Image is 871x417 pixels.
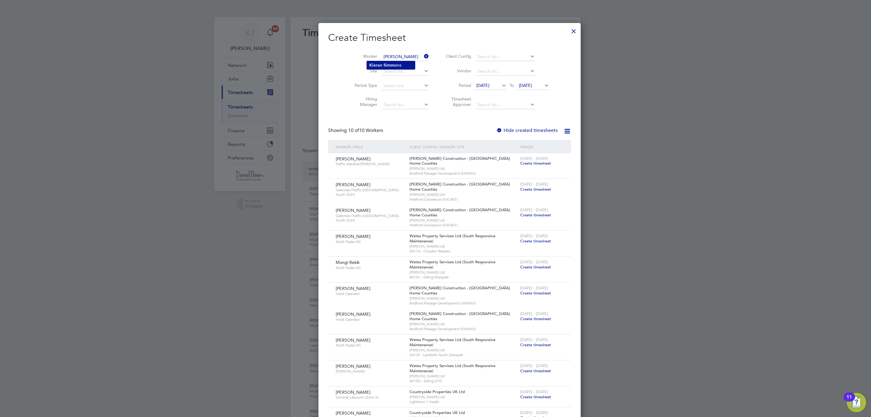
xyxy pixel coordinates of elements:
span: Watford Colosseum (53CA07) [409,197,517,202]
span: [DATE] - [DATE] [520,233,548,238]
input: Search for... [381,101,429,109]
span: Create timesheet [520,316,551,321]
span: Gateman/Traffic [GEOGRAPHIC_DATA] - South 2024 [336,213,405,223]
span: [PERSON_NAME] Ltd [409,166,517,171]
span: [PERSON_NAME] [336,208,370,213]
span: Hoist Operator [336,291,405,296]
label: Period [444,83,471,88]
span: [PERSON_NAME] [336,410,370,416]
span: [PERSON_NAME] Ltd [409,192,517,197]
span: [DATE] - [DATE] [520,207,548,212]
input: Search for... [381,67,429,76]
span: [PERSON_NAME] Construction - [GEOGRAPHIC_DATA] Home Counties [409,311,510,321]
span: Create timesheet [520,212,551,218]
span: [DATE] [476,83,489,88]
span: [PERSON_NAME] Ltd [409,218,517,223]
label: Hiring Manager [350,96,377,107]
input: Select one [381,82,429,90]
span: Create timesheet [520,238,551,244]
span: Bedford Passage Development (54X003) [409,301,517,306]
span: Wates Property Services Ltd (South Responsive Maintenance) [409,259,495,270]
span: [DATE] - [DATE] [520,363,548,368]
input: Search for... [381,53,429,61]
label: Worker [350,54,377,59]
input: Search for... [475,53,535,61]
span: [PERSON_NAME] [336,156,370,162]
span: [DATE] - [DATE] [520,337,548,342]
span: Countryside Properties UK Ltd [409,410,465,415]
span: Watford Colosseum (53CA07) [409,223,517,228]
span: [DATE] [519,83,532,88]
button: Open Resource Center, 11 new notifications [847,393,866,412]
span: [DATE] - [DATE] [520,182,548,187]
span: Multi-Trader BC [336,343,405,348]
span: [DATE] - [DATE] [520,285,548,291]
span: Create timesheet [520,291,551,296]
span: [PERSON_NAME] Ltd [409,322,517,327]
label: Vendor [444,68,471,74]
span: IM12F - Lambeth North Disrepair [409,353,517,357]
div: 11 [847,397,852,405]
span: [PERSON_NAME] [336,311,370,317]
label: Hide created timesheets [496,127,558,133]
span: [PERSON_NAME] Ltd [409,270,517,275]
span: [PERSON_NAME] [336,369,405,374]
span: Mongi Rekik [336,260,360,265]
input: Search for... [475,67,535,76]
span: Wates Property Services Ltd (South Responsive Maintenance) [409,337,495,347]
b: Simmo [383,63,397,68]
span: [PERSON_NAME] [336,234,370,239]
label: Period Type [350,83,377,88]
span: Create timesheet [520,394,551,399]
span: 10 Workers [348,127,383,133]
span: Bedford Passage Development (54X003) [409,327,517,331]
span: [PERSON_NAME] Ltd [409,296,517,301]
div: Client Config / Vendor / Site [408,140,519,154]
span: [PERSON_NAME] Construction - [GEOGRAPHIC_DATA] Home Counties [409,156,510,166]
label: Client Config [444,54,471,59]
span: IM15D - Ealing DTD [409,379,517,383]
span: [DATE] - [DATE] [520,410,548,415]
span: Gateman/Traffic [GEOGRAPHIC_DATA] - South 2024 [336,188,405,197]
span: Create timesheet [520,368,551,373]
span: Create timesheet [520,342,551,347]
span: General Labourer (Zone 5) [336,395,405,400]
span: Lighthorn 1 Heath [409,399,517,404]
span: [PERSON_NAME] Ltd [409,395,517,399]
b: Kieran [369,63,382,68]
span: Countryside Properties UK Ltd [409,389,465,394]
span: Traffic Marshal/[PERSON_NAME] [336,162,405,166]
span: [DATE] - [DATE] [520,156,548,161]
span: [PERSON_NAME] Ltd [409,374,517,379]
span: [DATE] - [DATE] [520,259,548,264]
div: Showing [328,127,384,134]
span: Multi-Trader BC [336,265,405,270]
span: To [508,81,516,89]
div: Period [519,140,565,154]
label: Timesheet Approver [444,96,471,107]
span: 10 of [348,127,359,133]
span: [DATE] - [DATE] [520,311,548,316]
div: Worker / Role [334,140,408,154]
span: Wates Property Services Ltd (South Responsive Maintenance) [409,363,495,373]
span: IM15C - Ealing Disrepair [409,275,517,280]
span: [PERSON_NAME] [336,389,370,395]
span: Multi-Trader BC [336,239,405,244]
span: [PERSON_NAME] Construction - [GEOGRAPHIC_DATA] Home Counties [409,285,510,296]
span: [PERSON_NAME] Construction - [GEOGRAPHIC_DATA] Home Counties [409,207,510,218]
h2: Create Timesheet [328,31,571,44]
span: Create timesheet [520,264,551,270]
span: Hoist Operator [336,317,405,322]
span: Create timesheet [520,161,551,166]
label: Site [350,68,377,74]
span: Create timesheet [520,187,551,192]
span: [DATE] - [DATE] [520,389,548,394]
span: [PERSON_NAME] Construction - [GEOGRAPHIC_DATA] Home Counties [409,182,510,192]
span: [PERSON_NAME] Ltd [409,348,517,353]
span: Bedford Passage Development (54X003) [409,171,517,176]
span: IM17A - Croydon Repairs [409,249,517,254]
span: [PERSON_NAME] [336,182,370,187]
li: ns [367,61,415,69]
span: [PERSON_NAME] [336,286,370,291]
span: Wates Property Services Ltd (South Responsive Maintenance) [409,233,495,244]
